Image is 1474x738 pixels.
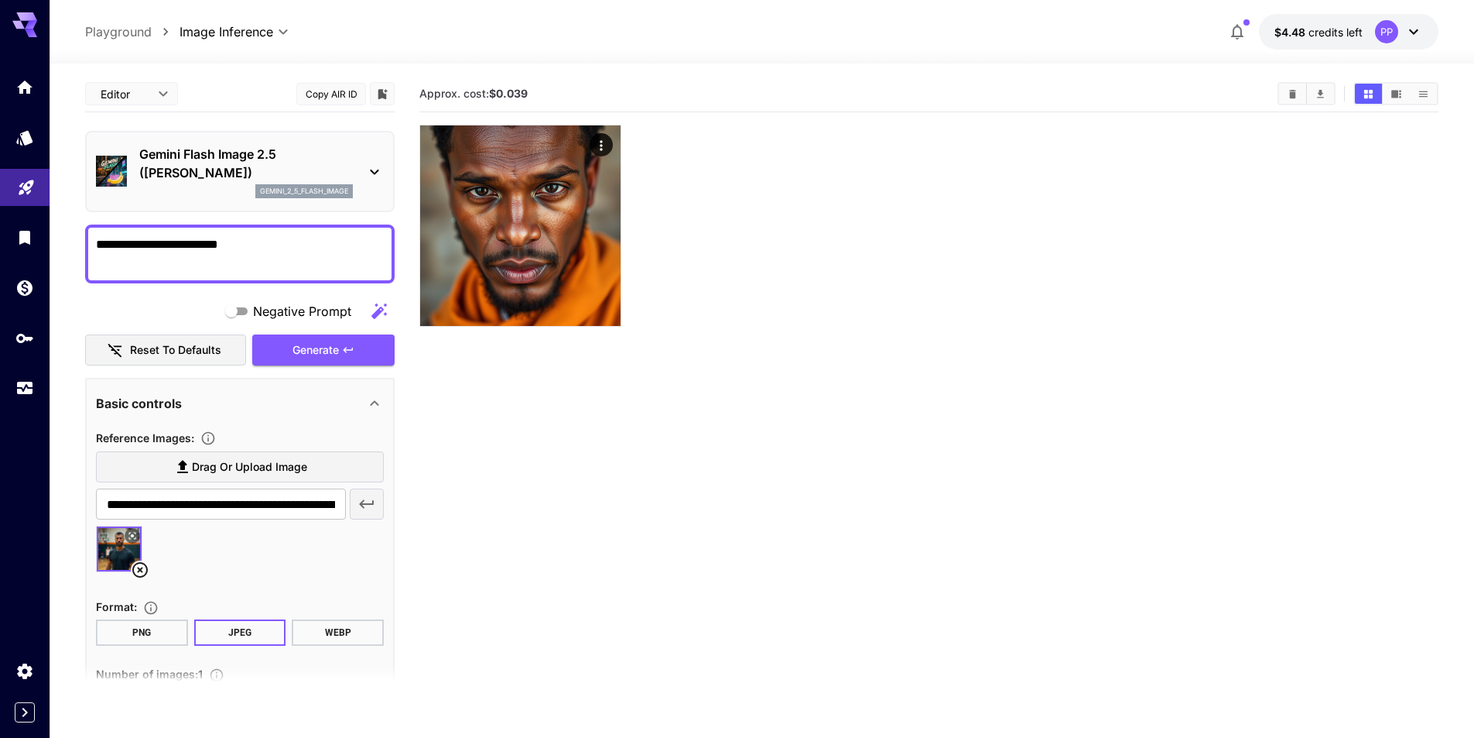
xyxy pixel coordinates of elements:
[194,620,286,646] button: JPEG
[96,385,384,422] div: Basic controls
[1274,24,1363,40] div: $4.47501
[15,228,34,247] div: Library
[96,600,137,613] span: Format :
[260,186,348,197] p: gemini_2_5_flash_image
[96,451,384,483] label: Drag or upload image
[590,133,613,156] div: Actions
[420,125,621,326] img: 2Q==
[292,620,384,646] button: WEBP
[137,600,165,616] button: Choose the file format for the output image.
[15,702,35,723] button: Expand sidebar
[1277,82,1335,105] div: Clear AllDownload All
[1279,84,1306,104] button: Clear All
[15,661,34,681] div: Settings
[17,173,36,192] div: Playground
[375,84,389,103] button: Add to library
[1383,84,1410,104] button: Show media in video view
[15,128,34,147] div: Models
[96,431,194,445] span: Reference Images :
[1259,14,1438,50] button: $4.47501PP
[1375,20,1398,43] div: PP
[419,87,528,100] span: Approx. cost:
[15,373,34,393] div: Usage
[96,394,182,413] p: Basic controls
[1307,84,1334,104] button: Download All
[96,139,384,204] div: Gemini Flash Image 2.5 ([PERSON_NAME])gemini_2_5_flash_image
[1127,115,1474,738] iframe: Chat Widget
[85,22,152,41] a: Playground
[252,335,395,366] button: Generate
[139,145,353,182] p: Gemini Flash Image 2.5 ([PERSON_NAME])
[1274,26,1308,39] span: $4.48
[1308,26,1363,39] span: credits left
[296,83,366,105] button: Copy AIR ID
[1410,84,1437,104] button: Show media in list view
[85,22,180,41] nav: breadcrumb
[194,431,222,446] button: Upload a reference image to guide the result. This is needed for Image-to-Image or Inpainting. Su...
[101,86,149,102] span: Editor
[489,87,528,100] b: $0.039
[15,77,34,97] div: Home
[15,328,34,348] div: API Keys
[192,458,307,477] span: Drag or upload image
[1353,82,1438,105] div: Show media in grid viewShow media in video viewShow media in list view
[85,335,246,366] button: Reset to defaults
[253,302,351,321] span: Negative Prompt
[180,22,273,41] span: Image Inference
[15,278,34,297] div: Wallet
[96,620,188,646] button: PNG
[292,341,339,360] span: Generate
[1355,84,1382,104] button: Show media in grid view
